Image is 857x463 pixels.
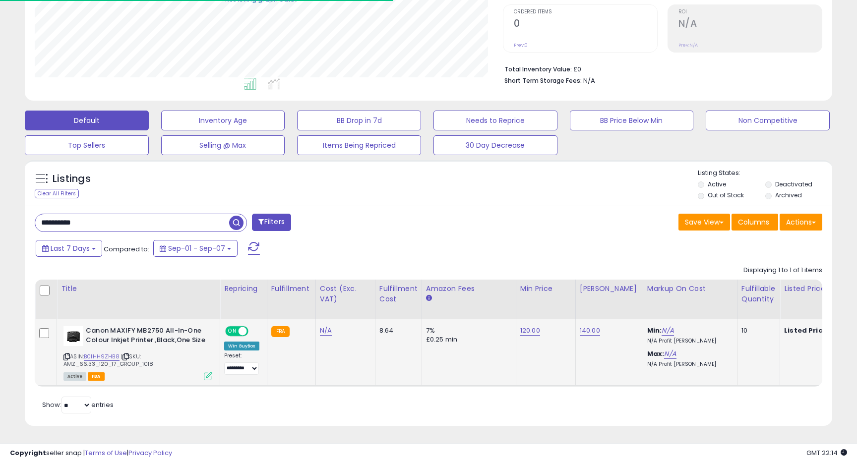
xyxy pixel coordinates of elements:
[63,326,212,379] div: ASIN:
[433,111,557,130] button: Needs to Reprice
[42,400,114,409] span: Show: entries
[738,217,769,227] span: Columns
[297,111,421,130] button: BB Drop in 7d
[647,349,665,358] b: Max:
[743,266,822,275] div: Displaying 1 to 1 of 1 items
[224,352,259,375] div: Preset:
[504,76,582,85] b: Short Term Storage Fees:
[583,76,595,85] span: N/A
[379,326,414,335] div: 8.64
[780,214,822,231] button: Actions
[647,326,662,335] b: Min:
[678,214,730,231] button: Save View
[580,284,639,294] div: [PERSON_NAME]
[320,326,332,336] a: N/A
[580,326,600,336] a: 140.00
[297,135,421,155] button: Items Being Repriced
[678,9,822,15] span: ROI
[520,326,540,336] a: 120.00
[10,449,172,458] div: seller snap | |
[643,280,737,319] th: The percentage added to the cost of goods (COGS) that forms the calculator for Min & Max prices.
[224,342,259,350] div: Win BuyBox
[379,284,418,304] div: Fulfillment Cost
[647,338,730,345] p: N/A Profit [PERSON_NAME]
[775,180,812,188] label: Deactivated
[520,284,571,294] div: Min Price
[426,326,508,335] div: 7%
[708,191,744,199] label: Out of Stock
[36,240,102,257] button: Last 7 Days
[10,448,46,458] strong: Copyright
[504,65,572,73] b: Total Inventory Value:
[732,214,778,231] button: Columns
[168,243,225,253] span: Sep-01 - Sep-07
[63,372,86,381] span: All listings currently available for purchase on Amazon
[426,335,508,344] div: £0.25 min
[88,372,105,381] span: FBA
[775,191,802,199] label: Archived
[104,244,149,254] span: Compared to:
[85,448,127,458] a: Terms of Use
[161,135,285,155] button: Selling @ Max
[226,327,239,336] span: ON
[153,240,238,257] button: Sep-01 - Sep-07
[504,62,815,74] li: £0
[25,135,149,155] button: Top Sellers
[161,111,285,130] button: Inventory Age
[63,352,154,367] span: | SKU: AMZ_66.33_120_17_GROUP_1018
[647,361,730,368] p: N/A Profit [PERSON_NAME]
[662,326,673,336] a: N/A
[25,111,149,130] button: Default
[247,327,263,336] span: OFF
[224,284,263,294] div: Repricing
[664,349,676,359] a: N/A
[708,180,726,188] label: Active
[741,284,776,304] div: Fulfillable Quantity
[84,352,120,361] a: B01HH9ZHB8
[647,284,733,294] div: Markup on Cost
[271,326,290,337] small: FBA
[426,284,512,294] div: Amazon Fees
[806,448,847,458] span: 2025-09-15 22:14 GMT
[320,284,371,304] div: Cost (Exc. VAT)
[514,42,528,48] small: Prev: 0
[271,284,311,294] div: Fulfillment
[433,135,557,155] button: 30 Day Decrease
[63,326,83,346] img: 41l-rUX-uNL._SL40_.jpg
[678,42,698,48] small: Prev: N/A
[706,111,830,130] button: Non Competitive
[35,189,79,198] div: Clear All Filters
[61,284,216,294] div: Title
[678,18,822,31] h2: N/A
[514,18,657,31] h2: 0
[570,111,694,130] button: BB Price Below Min
[698,169,832,178] p: Listing States:
[51,243,90,253] span: Last 7 Days
[252,214,291,231] button: Filters
[784,326,829,335] b: Listed Price:
[128,448,172,458] a: Privacy Policy
[741,326,772,335] div: 10
[426,294,432,303] small: Amazon Fees.
[53,172,91,186] h5: Listings
[514,9,657,15] span: Ordered Items
[86,326,206,347] b: Canon MAXIFY MB2750 All-In-One Colour Inkjet Printer ,Black,One Size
